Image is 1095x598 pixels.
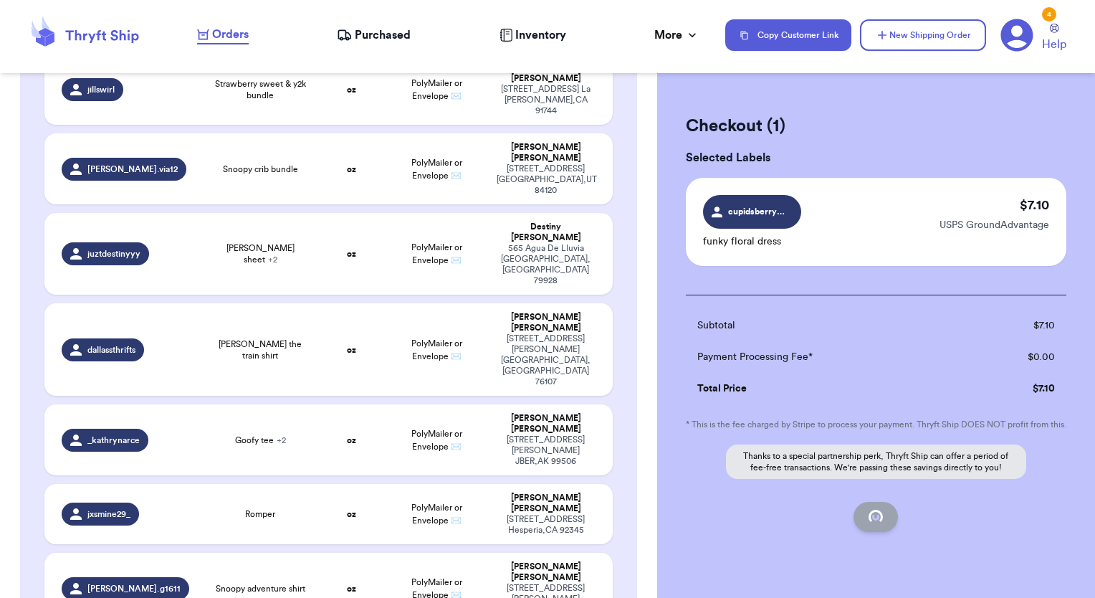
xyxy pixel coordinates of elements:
h3: Selected Labels [686,149,1066,166]
span: _kathrynarce [87,435,140,446]
span: Goofy tee [235,435,286,446]
span: PolyMailer or Envelope ✉️ [411,339,462,361]
a: Inventory [499,27,566,44]
p: USPS GroundAdvantage [939,218,1049,232]
td: $ 7.10 [965,310,1066,341]
a: Purchased [337,27,411,44]
div: More [654,27,699,44]
span: PolyMailer or Envelope ✉️ [411,243,462,265]
div: [PERSON_NAME] [PERSON_NAME] [497,142,596,163]
a: Orders [197,26,249,44]
a: Help [1042,24,1066,53]
span: [PERSON_NAME].g1611 [87,583,181,594]
span: [PERSON_NAME] sheet [212,242,309,265]
div: [STREET_ADDRESS] Hesperia , CA 92345 [497,514,596,536]
strong: oz [347,510,356,518]
td: Total Price [686,373,965,404]
span: dallassthrifts [87,344,135,356]
span: [PERSON_NAME].via12 [87,163,178,175]
span: PolyMailer or Envelope ✉️ [411,503,462,525]
strong: oz [347,346,356,354]
div: 565 Agua De Lluvia [GEOGRAPHIC_DATA] , [GEOGRAPHIC_DATA] 79928 [497,243,596,286]
div: [STREET_ADDRESS][PERSON_NAME] JBER , AK 99506 [497,435,596,467]
strong: oz [347,436,356,445]
span: + 2 [268,255,277,264]
div: [STREET_ADDRESS] [GEOGRAPHIC_DATA] , UT 84120 [497,163,596,196]
span: Strawberry sweet & y2k bundle [212,78,309,101]
p: Thanks to a special partnership perk, Thryft Ship can offer a period of fee-free transactions. We... [726,445,1026,479]
span: PolyMailer or Envelope ✉️ [411,79,462,100]
strong: oz [347,85,356,94]
span: cupidsberryvtg [728,205,789,218]
span: PolyMailer or Envelope ✉️ [411,158,462,180]
div: [PERSON_NAME] [PERSON_NAME] [497,312,596,333]
button: New Shipping Order [860,19,986,51]
span: [PERSON_NAME] the train shirt [212,338,309,361]
button: Copy Customer Link [725,19,851,51]
span: + 2 [277,436,286,445]
span: Purchased [355,27,411,44]
div: [PERSON_NAME] [PERSON_NAME] [497,413,596,435]
td: $ 0.00 [965,341,1066,373]
a: 4 [1000,19,1033,52]
span: Snoopy crib bundle [223,163,298,175]
span: Orders [212,26,249,43]
strong: oz [347,584,356,593]
span: PolyMailer or Envelope ✉️ [411,429,462,451]
span: jillswirl [87,84,115,95]
td: Subtotal [686,310,965,341]
span: Inventory [515,27,566,44]
div: [STREET_ADDRESS] La [PERSON_NAME] , CA 91744 [497,84,596,116]
p: funky floral dress [703,234,801,249]
div: 4 [1042,7,1056,22]
p: * This is the fee charged by Stripe to process your payment. Thryft Ship DOES NOT profit from this. [686,419,1066,430]
span: Help [1042,36,1066,53]
p: $ 7.10 [1020,195,1049,215]
div: [PERSON_NAME] [PERSON_NAME] [497,62,596,84]
div: [PERSON_NAME] [PERSON_NAME] [497,493,596,514]
div: Destiny [PERSON_NAME] [497,222,596,243]
td: $ 7.10 [965,373,1066,404]
strong: oz [347,165,356,174]
td: Payment Processing Fee* [686,341,965,373]
span: Snoopy adventure shirt [216,583,305,594]
div: [PERSON_NAME] [PERSON_NAME] [497,561,596,583]
span: juztdestinyyy [87,248,140,260]
span: Romper [245,508,275,520]
span: jxsmine29_ [87,508,130,520]
div: [STREET_ADDRESS][PERSON_NAME] [GEOGRAPHIC_DATA] , [GEOGRAPHIC_DATA] 76107 [497,333,596,387]
h2: Checkout ( 1 ) [686,115,1066,138]
strong: oz [347,250,356,258]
